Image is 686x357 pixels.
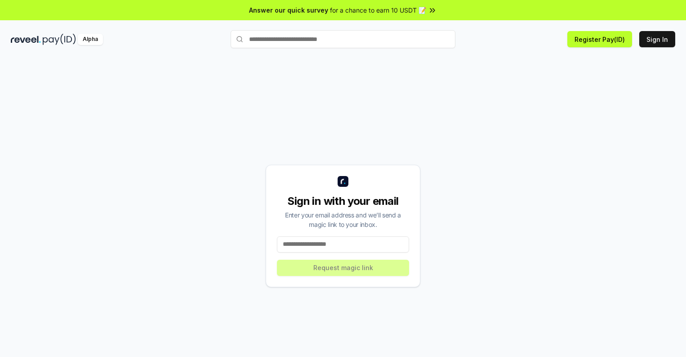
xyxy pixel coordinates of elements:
div: Alpha [78,34,103,45]
span: Answer our quick survey [249,5,328,15]
img: pay_id [43,34,76,45]
button: Register Pay(ID) [567,31,632,47]
div: Sign in with your email [277,194,409,208]
div: Enter your email address and we’ll send a magic link to your inbox. [277,210,409,229]
img: logo_small [338,176,348,187]
button: Sign In [639,31,675,47]
img: reveel_dark [11,34,41,45]
span: for a chance to earn 10 USDT 📝 [330,5,426,15]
